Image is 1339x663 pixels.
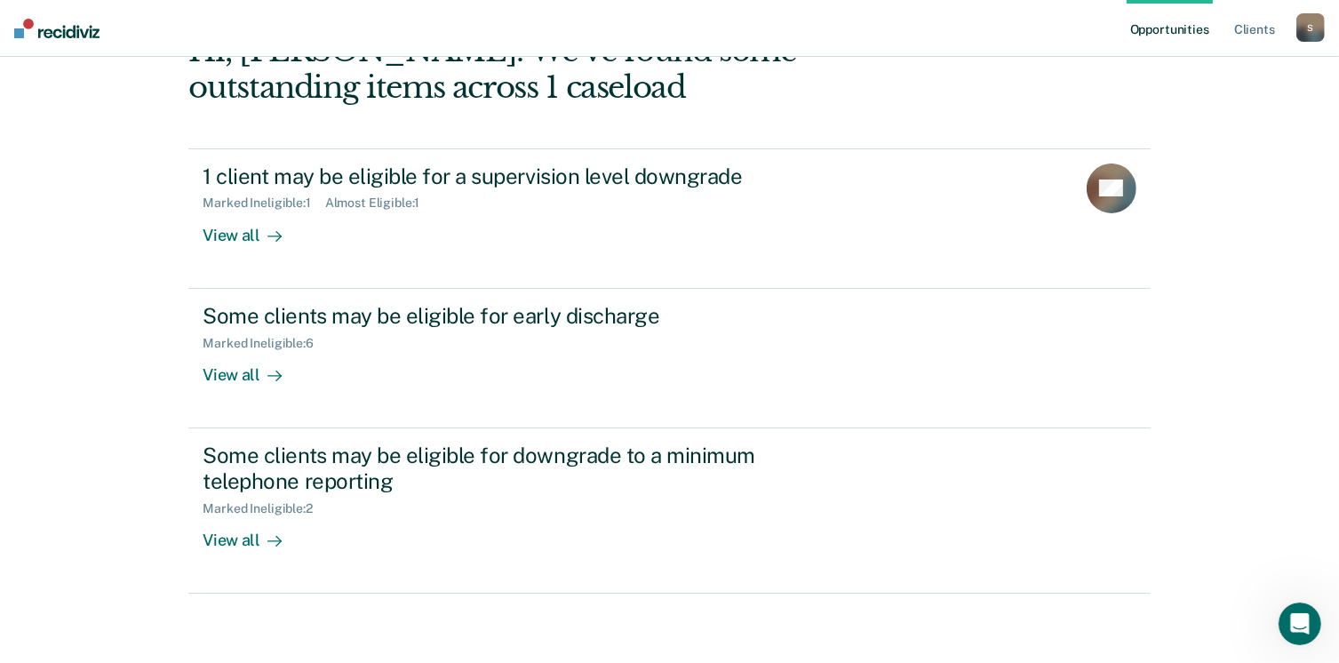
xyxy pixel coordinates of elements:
[1279,603,1321,645] iframe: Intercom live chat
[203,501,326,516] div: Marked Ineligible : 2
[203,303,826,329] div: Some clients may be eligible for early discharge
[203,164,826,189] div: 1 client may be eligible for a supervision level downgrade
[203,336,327,351] div: Marked Ineligible : 6
[188,33,958,106] div: Hi, [PERSON_NAME]. We’ve found some outstanding items across 1 caseload
[203,211,302,245] div: View all
[325,196,434,211] div: Almost Eligible : 1
[203,443,826,494] div: Some clients may be eligible for downgrade to a minimum telephone reporting
[14,19,100,38] img: Recidiviz
[188,148,1150,289] a: 1 client may be eligible for a supervision level downgradeMarked Ineligible:1Almost Eligible:1Vie...
[188,428,1150,594] a: Some clients may be eligible for downgrade to a minimum telephone reportingMarked Ineligible:2Vie...
[203,350,302,385] div: View all
[188,289,1150,428] a: Some clients may be eligible for early dischargeMarked Ineligible:6View all
[203,515,302,550] div: View all
[203,196,324,211] div: Marked Ineligible : 1
[1296,13,1325,42] button: S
